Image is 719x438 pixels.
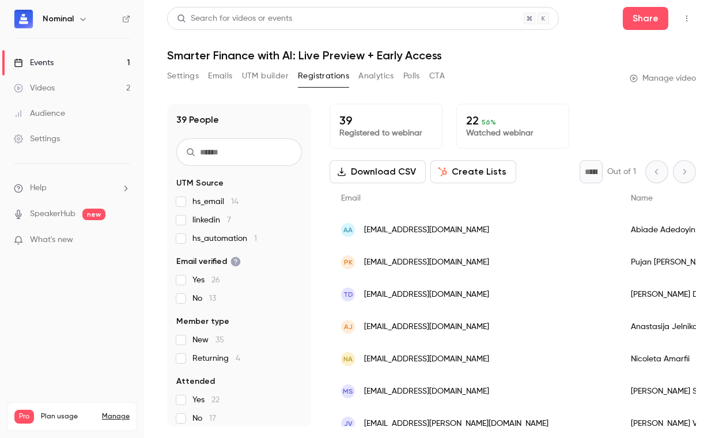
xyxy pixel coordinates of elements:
[364,386,489,398] span: [EMAIL_ADDRESS][DOMAIN_NAME]
[192,334,224,346] span: New
[298,67,349,85] button: Registrations
[364,321,489,333] span: [EMAIL_ADDRESS][DOMAIN_NAME]
[177,13,292,25] div: Search for videos or events
[30,234,73,246] span: What's new
[631,194,653,202] span: Name
[358,67,394,85] button: Analytics
[192,274,220,286] span: Yes
[231,198,239,206] span: 14
[429,67,445,85] button: CTA
[254,235,257,243] span: 1
[466,127,559,139] p: Watched webinar
[242,67,289,85] button: UTM builder
[211,276,220,284] span: 26
[364,353,489,365] span: [EMAIL_ADDRESS][DOMAIN_NAME]
[482,118,496,126] span: 56 %
[623,7,668,30] button: Share
[344,257,353,267] span: PK
[192,293,216,304] span: No
[14,108,65,119] div: Audience
[209,294,216,303] span: 13
[344,322,353,332] span: AJ
[343,386,353,397] span: MS
[176,316,229,327] span: Member type
[43,13,74,25] h6: Nominal
[330,160,426,183] button: Download CSV
[30,208,75,220] a: SpeakerHub
[192,413,216,424] span: No
[339,127,433,139] p: Registered to webinar
[176,113,219,127] h1: 39 People
[14,57,54,69] div: Events
[41,412,95,421] span: Plan usage
[211,396,220,404] span: 22
[176,256,241,267] span: Email verified
[403,67,420,85] button: Polls
[176,376,215,387] span: Attended
[343,289,353,300] span: TD
[607,166,636,178] p: Out of 1
[430,160,516,183] button: Create Lists
[167,48,696,62] h1: Smarter Finance with AI: Live Preview + Early Access
[192,196,239,207] span: hs_email
[339,114,433,127] p: 39
[236,354,240,363] span: 4
[364,256,489,269] span: [EMAIL_ADDRESS][DOMAIN_NAME]
[344,418,353,429] span: JV
[30,182,47,194] span: Help
[209,414,216,422] span: 17
[192,214,231,226] span: linkedin
[167,67,199,85] button: Settings
[192,353,240,364] span: Returning
[192,233,257,244] span: hs_automation
[102,412,130,421] a: Manage
[630,73,696,84] a: Manage video
[14,182,130,194] li: help-dropdown-opener
[227,216,231,224] span: 7
[116,235,130,246] iframe: Noticeable Trigger
[14,82,55,94] div: Videos
[14,133,60,145] div: Settings
[192,394,220,406] span: Yes
[343,354,353,364] span: NA
[364,418,548,430] span: [EMAIL_ADDRESS][PERSON_NAME][DOMAIN_NAME]
[215,336,224,344] span: 35
[14,410,34,424] span: Pro
[343,225,353,235] span: AA
[14,10,33,28] img: Nominal
[176,178,224,189] span: UTM Source
[466,114,559,127] p: 22
[82,209,105,220] span: new
[341,194,361,202] span: Email
[364,224,489,236] span: [EMAIL_ADDRESS][DOMAIN_NAME]
[208,67,232,85] button: Emails
[364,289,489,301] span: [EMAIL_ADDRESS][DOMAIN_NAME]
